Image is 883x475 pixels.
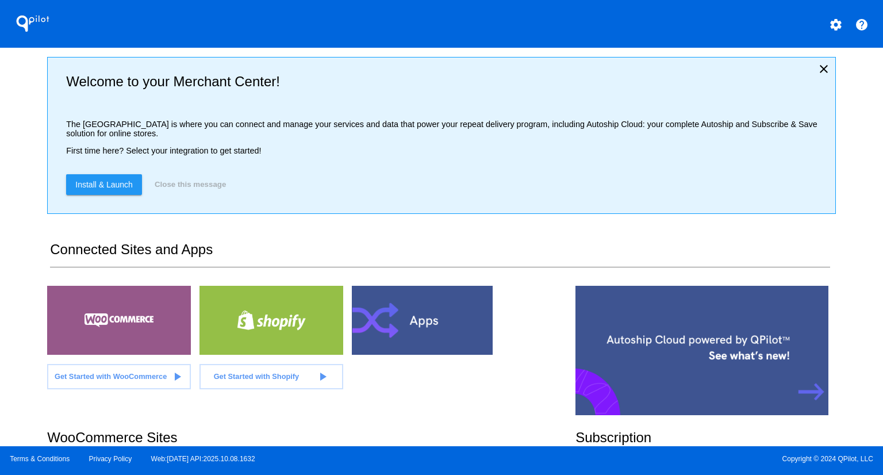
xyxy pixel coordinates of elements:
[47,430,575,446] h2: WooCommerce Sites
[66,74,826,90] h2: Welcome to your Merchant Center!
[10,12,56,35] h1: QPilot
[151,455,255,463] a: Web:[DATE] API:2025.10.08.1632
[575,430,836,446] h2: Subscription
[316,370,329,384] mat-icon: play_arrow
[47,364,191,389] a: Get Started with WooCommerce
[50,242,830,267] h2: Connected Sites and Apps
[66,120,826,138] p: The [GEOGRAPHIC_DATA] is where you can connect and manage your services and data that power your ...
[89,455,132,463] a: Privacy Policy
[75,180,133,189] span: Install & Launch
[855,18,869,32] mat-icon: help
[170,370,184,384] mat-icon: play_arrow
[829,18,843,32] mat-icon: settings
[10,455,70,463] a: Terms & Conditions
[451,455,873,463] span: Copyright © 2024 QPilot, LLC
[817,62,831,76] mat-icon: close
[199,364,343,389] a: Get Started with Shopify
[55,372,167,381] span: Get Started with WooCommerce
[66,146,826,155] p: First time here? Select your integration to get started!
[214,372,300,381] span: Get Started with Shopify
[151,174,229,195] button: Close this message
[66,174,142,195] a: Install & Launch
